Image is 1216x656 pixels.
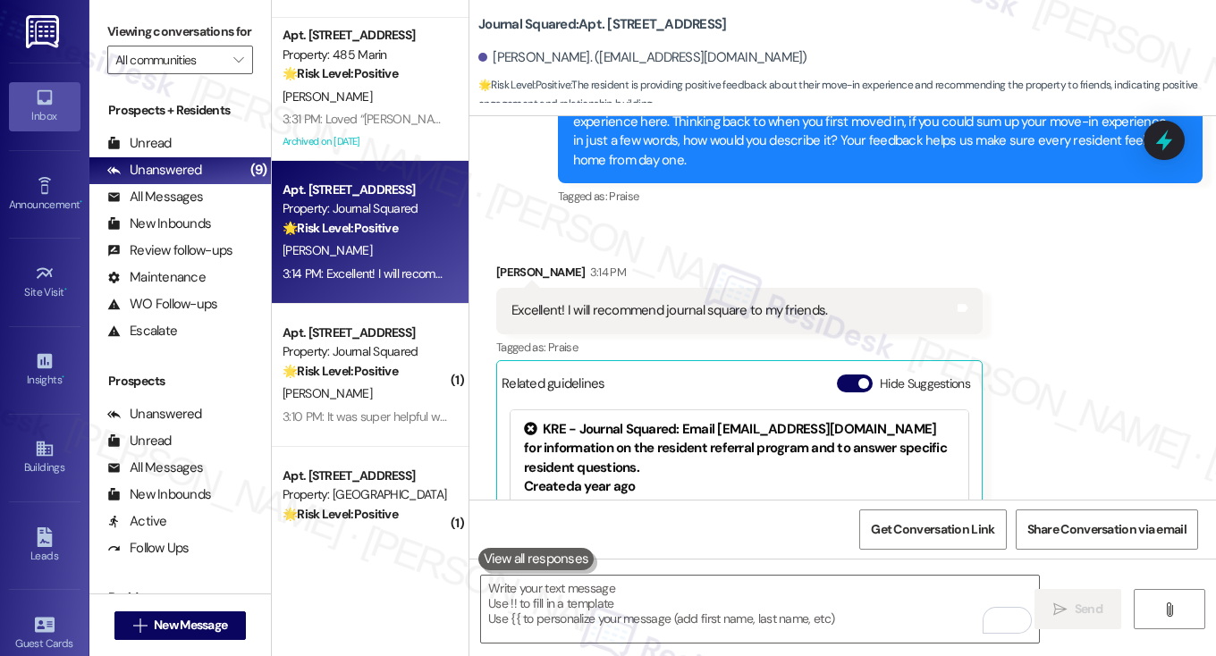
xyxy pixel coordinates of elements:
span: Praise [548,340,578,355]
span: • [62,371,64,383]
span: Praise [609,189,638,204]
div: WO Follow-ups [107,295,217,314]
i:  [233,53,243,67]
i:  [133,618,147,633]
div: Escalate [107,322,177,341]
strong: 🌟 Risk Level: Positive [283,220,398,236]
div: Tagged as: [558,183,1203,209]
input: All communities [115,46,224,74]
b: Journal Squared: Apt. [STREET_ADDRESS] [478,15,726,34]
div: All Messages [107,458,203,477]
img: ResiDesk Logo [26,15,63,48]
strong: 🌟 Risk Level: Positive [283,65,398,81]
div: Hi Jiadong! We hope you're enjoying life at [GEOGRAPHIC_DATA]! We'd love to hear about your move-... [573,93,1175,170]
span: : The resident is providing positive feedback about their move-in experience and recommending the... [478,76,1216,114]
span: [PERSON_NAME] [283,242,372,258]
span: [PERSON_NAME] [283,385,372,401]
i:  [1162,602,1176,617]
div: [PERSON_NAME]. ([EMAIL_ADDRESS][DOMAIN_NAME]) [478,48,807,67]
div: 3:14 PM [586,263,626,282]
span: Share Conversation via email [1027,520,1186,539]
div: Apt. [STREET_ADDRESS] [283,324,448,342]
div: Review follow-ups [107,241,232,260]
div: Property: [GEOGRAPHIC_DATA] [283,485,448,504]
div: Property: Journal Squared [283,199,448,218]
span: • [80,196,82,208]
div: Active [107,512,167,531]
div: New Inbounds [107,214,211,233]
div: All Messages [107,188,203,206]
div: Residents [89,588,271,607]
div: Apt. [STREET_ADDRESS] [283,467,448,485]
div: 3:10 PM: It was super helpful we got to reserve an elevator and that we were able to use the cart... [283,408,872,425]
div: Maintenance [107,268,206,287]
button: Share Conversation via email [1016,509,1198,550]
strong: 🌟 Risk Level: Positive [283,506,398,522]
div: Prospects [89,372,271,391]
div: Property: Journal Squared [283,342,448,361]
a: Site Visit • [9,258,80,307]
div: Follow Ups [107,539,190,558]
div: Prospects + Residents [89,101,271,120]
div: Created a year ago [524,477,955,496]
a: Buildings [9,433,80,482]
div: New Inbounds [107,485,211,504]
button: New Message [114,611,247,640]
div: Property: 485 Marin [283,46,448,64]
i:  [1053,602,1067,617]
span: Get Conversation Link [871,520,994,539]
div: Apt. [STREET_ADDRESS] [283,181,448,199]
div: 3:14 PM: Excellent! I will recommend journal square to my friends. [283,265,616,282]
div: Unread [107,432,172,450]
a: Leads [9,522,80,570]
div: (9) [246,156,271,184]
textarea: To enrich screen reader interactions, please activate Accessibility in Grammarly extension settings [481,576,1039,643]
label: Viewing conversations for [107,18,253,46]
span: [PERSON_NAME] [283,528,377,544]
div: Excellent! I will recommend journal square to my friends. [511,301,827,320]
label: Hide Suggestions [880,374,970,393]
div: Related guidelines [502,374,605,400]
span: New Message [154,616,227,635]
strong: 🌟 Risk Level: Positive [478,78,570,92]
div: Archived on [DATE] [281,130,450,153]
button: Get Conversation Link [859,509,1006,550]
div: KRE - Journal Squared: Email [EMAIL_ADDRESS][DOMAIN_NAME] for information on the resident referra... [524,420,955,477]
span: • [64,283,67,296]
div: Unanswered [107,405,202,424]
div: [PERSON_NAME] [496,263,983,288]
span: Send [1075,600,1102,618]
a: Inbox [9,82,80,130]
a: Insights • [9,346,80,394]
strong: 🌟 Risk Level: Positive [283,363,398,379]
div: Tagged as: [496,334,983,360]
div: Unanswered [107,161,202,180]
button: Send [1034,589,1121,629]
span: [PERSON_NAME] [283,88,372,105]
div: Unread [107,134,172,153]
span: [PERSON_NAME] [377,528,467,544]
div: Apt. [STREET_ADDRESS] [283,26,448,45]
